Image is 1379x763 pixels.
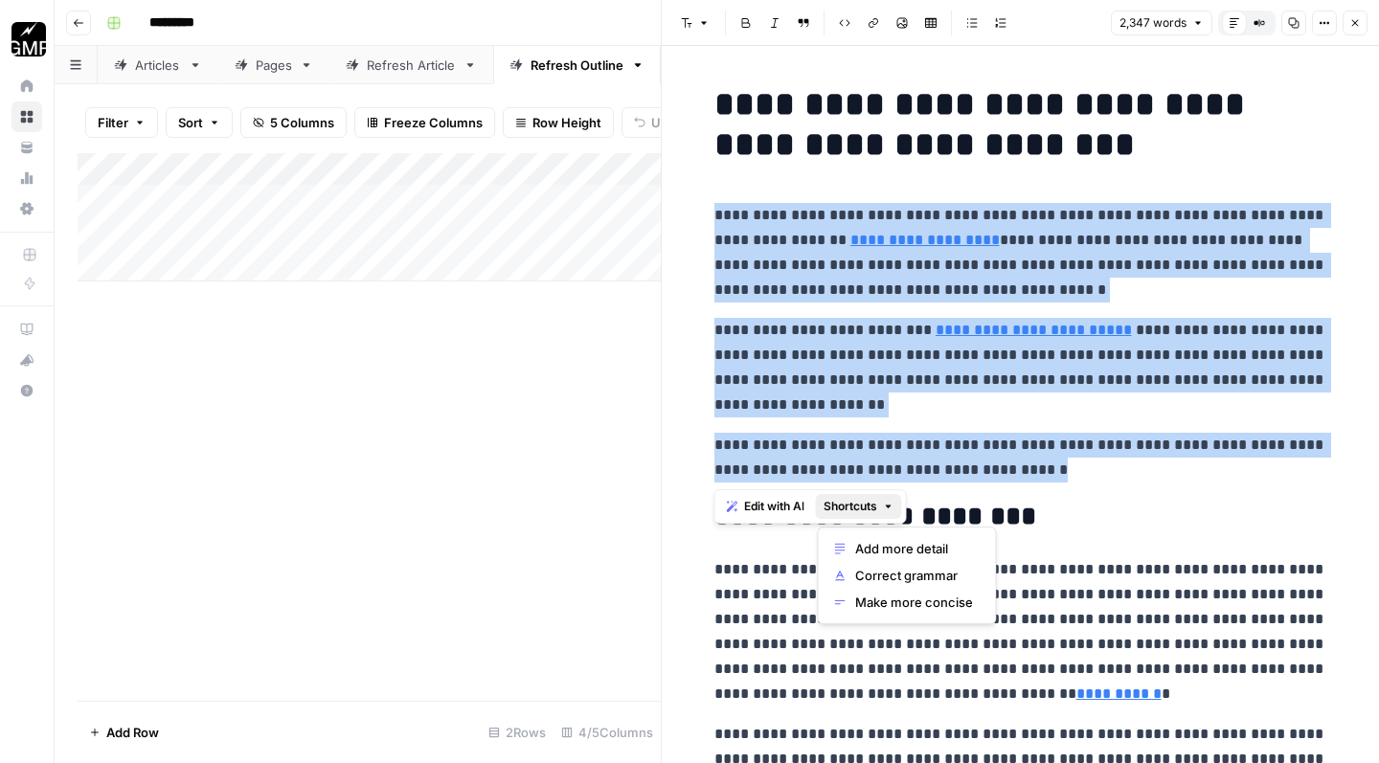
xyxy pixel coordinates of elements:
[11,163,42,193] a: Usage
[744,498,804,515] span: Edit with AI
[98,46,218,84] a: Articles
[11,71,42,101] a: Home
[855,566,973,585] span: Correct grammar
[270,113,334,132] span: 5 Columns
[11,132,42,163] a: Your Data
[493,46,661,84] a: Refresh Outline
[554,717,661,748] div: 4/5 Columns
[816,494,902,519] button: Shortcuts
[85,107,158,138] button: Filter
[384,113,483,132] span: Freeze Columns
[329,46,493,84] a: Refresh Article
[218,46,329,84] a: Pages
[531,56,623,75] div: Refresh Outline
[78,717,170,748] button: Add Row
[855,593,973,612] span: Make more concise
[481,717,554,748] div: 2 Rows
[166,107,233,138] button: Sort
[12,346,41,374] div: What's new?
[367,56,456,75] div: Refresh Article
[503,107,614,138] button: Row Height
[11,314,42,345] a: AirOps Academy
[1119,14,1187,32] span: 2,347 words
[11,15,42,63] button: Workspace: Growth Marketing Pro
[11,375,42,406] button: Help + Support
[11,193,42,224] a: Settings
[532,113,601,132] span: Row Height
[11,101,42,132] a: Browse
[824,498,877,515] span: Shortcuts
[818,527,997,624] div: Shortcuts
[855,539,973,558] span: Add more detail
[256,56,292,75] div: Pages
[98,113,128,132] span: Filter
[11,345,42,375] button: What's new?
[719,494,812,519] button: Edit with AI
[622,107,696,138] button: Undo
[135,56,181,75] div: Articles
[354,107,495,138] button: Freeze Columns
[240,107,347,138] button: 5 Columns
[651,113,684,132] span: Undo
[106,723,159,742] span: Add Row
[1111,11,1212,35] button: 2,347 words
[11,22,46,56] img: Growth Marketing Pro Logo
[178,113,203,132] span: Sort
